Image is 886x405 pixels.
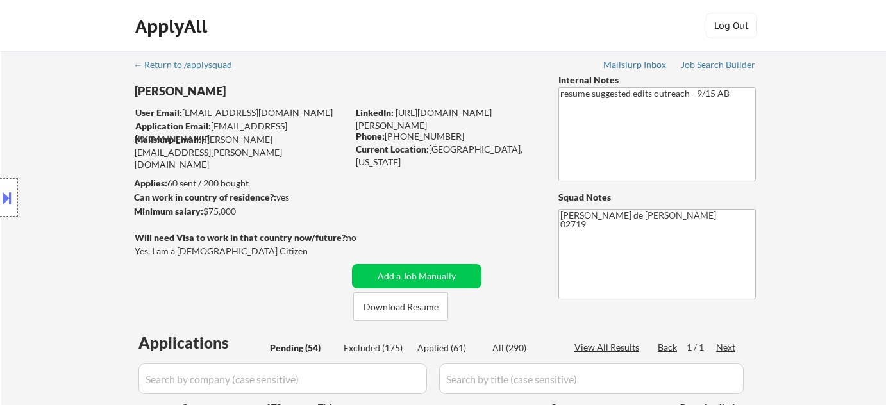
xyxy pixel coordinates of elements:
[417,342,481,354] div: Applied (61)
[135,106,347,119] div: [EMAIL_ADDRESS][DOMAIN_NAME]
[681,60,756,72] a: Job Search Builder
[344,342,408,354] div: Excluded (175)
[346,231,383,244] div: no
[603,60,667,72] a: Mailslurp Inbox
[134,191,344,204] div: yes
[356,143,537,168] div: [GEOGRAPHIC_DATA], [US_STATE]
[138,363,427,394] input: Search by company (case sensitive)
[134,205,347,218] div: $75,000
[681,60,756,69] div: Job Search Builder
[133,60,244,72] a: ← Return to /applysquad
[439,363,744,394] input: Search by title (case sensitive)
[658,341,678,354] div: Back
[687,341,716,354] div: 1 / 1
[574,341,643,354] div: View All Results
[558,191,756,204] div: Squad Notes
[603,60,667,69] div: Mailslurp Inbox
[135,15,211,37] div: ApplyAll
[135,120,347,145] div: [EMAIL_ADDRESS][DOMAIN_NAME]
[134,177,347,190] div: 60 sent / 200 bought
[133,60,244,69] div: ← Return to /applysquad
[138,335,265,351] div: Applications
[492,342,556,354] div: All (290)
[356,131,385,142] strong: Phone:
[135,133,347,171] div: [PERSON_NAME][EMAIL_ADDRESS][PERSON_NAME][DOMAIN_NAME]
[270,342,334,354] div: Pending (54)
[356,107,492,131] a: [URL][DOMAIN_NAME][PERSON_NAME]
[135,245,351,258] div: Yes, I am a [DEMOGRAPHIC_DATA] Citizen
[135,83,398,99] div: [PERSON_NAME]
[135,232,348,243] strong: Will need Visa to work in that country now/future?:
[558,74,756,87] div: Internal Notes
[706,13,757,38] button: Log Out
[356,130,537,143] div: [PHONE_NUMBER]
[353,292,448,321] button: Download Resume
[716,341,737,354] div: Next
[352,264,481,288] button: Add a Job Manually
[356,107,394,118] strong: LinkedIn:
[356,144,429,154] strong: Current Location:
